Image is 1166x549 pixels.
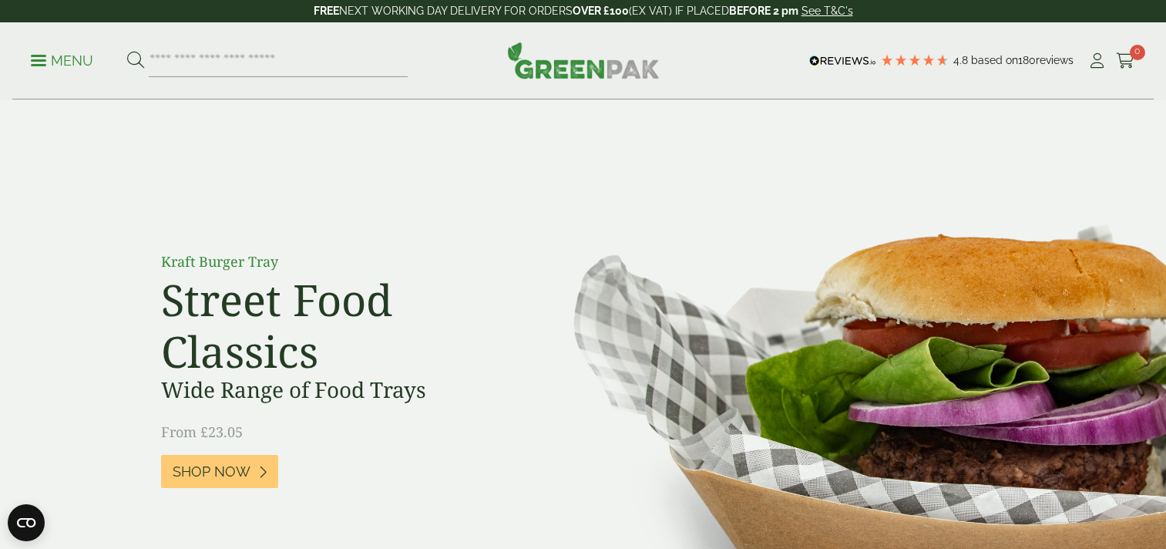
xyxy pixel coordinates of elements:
i: Cart [1116,53,1135,69]
h3: Wide Range of Food Trays [161,377,508,403]
a: 0 [1116,49,1135,72]
img: GreenPak Supplies [507,42,660,79]
span: 0 [1130,45,1145,60]
div: 4.78 Stars [880,53,949,67]
p: Kraft Burger Tray [161,251,508,272]
span: Based on [971,54,1018,66]
span: 180 [1018,54,1036,66]
span: From £23.05 [161,423,243,441]
a: Menu [31,52,93,67]
strong: OVER £100 [573,5,629,17]
p: Menu [31,52,93,70]
a: Shop Now [161,455,278,488]
strong: FREE [314,5,339,17]
a: See T&C's [801,5,853,17]
span: reviews [1036,54,1074,66]
button: Open CMP widget [8,504,45,541]
h2: Street Food Classics [161,274,508,377]
span: Shop Now [173,463,250,480]
i: My Account [1087,53,1107,69]
span: 4.8 [953,54,971,66]
img: REVIEWS.io [809,56,876,66]
strong: BEFORE 2 pm [729,5,798,17]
